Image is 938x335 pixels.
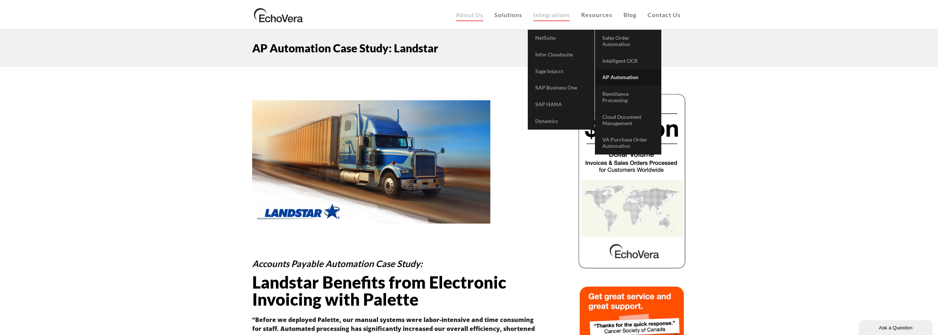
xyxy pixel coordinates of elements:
span: Contact Us [648,11,681,18]
span: Solutions [494,11,522,18]
span: NetSuite [535,35,556,41]
img: echovera dollar volume [577,93,686,269]
em: Accounts Payable Automation Case Study: [252,258,422,269]
a: VA Purchase Order Automation [595,131,661,155]
span: Infor Cloudsuite [535,51,573,58]
img: AP Automation Case Study for Logistics - Landstar [252,100,490,230]
span: Dynamics [535,118,558,124]
img: EchoVera [252,6,305,24]
a: Remittance Processing [595,86,661,109]
span: Cloud Document Management [602,114,641,126]
a: Infor Cloudsuite [528,46,595,63]
a: AP Automation [595,69,661,86]
a: SAP HANA [528,96,595,113]
span: Resources [581,11,612,18]
span: SAP Business One [535,84,577,91]
span: VA Purchase Order Automation [602,136,647,149]
iframe: chat widget [859,319,934,335]
span: Integrations [533,11,570,18]
span: Sales Order Automation [602,35,630,47]
span: Blog [623,11,636,18]
a: NetSuite [528,30,595,46]
span: Intelligent OCR [602,58,638,64]
a: Cloud Document Management [595,109,661,132]
span: AP Automation [602,74,638,80]
span: About Us [456,11,483,18]
a: Sales Order Automation [595,30,661,53]
a: Intelligent OCR [595,53,661,69]
h1: Landstar Benefits from Electronic Invoicing with Palette [252,274,542,308]
span: AP Automation Case Study: Landstar [252,41,438,55]
span: Remittance Processing [602,91,629,103]
span: SAP HANA [535,101,562,107]
span: Sage Intacct [535,68,563,74]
